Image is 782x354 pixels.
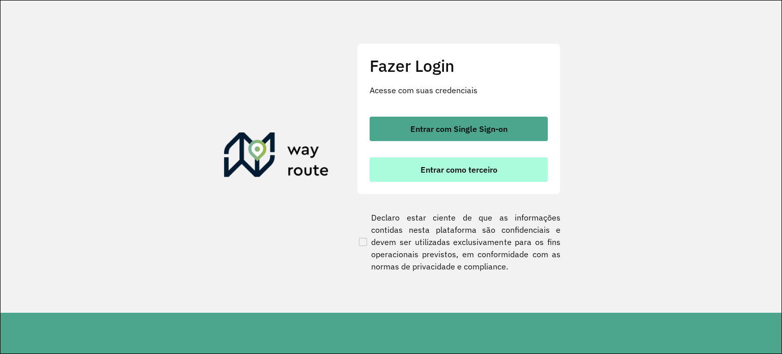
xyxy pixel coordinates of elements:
button: button [370,157,548,182]
span: Entrar como terceiro [421,166,497,174]
img: Roteirizador AmbevTech [224,132,329,181]
button: button [370,117,548,141]
span: Entrar com Single Sign-on [410,125,508,133]
p: Acesse com suas credenciais [370,84,548,96]
label: Declaro estar ciente de que as informações contidas nesta plataforma são confidenciais e devem se... [357,211,561,273]
h2: Fazer Login [370,56,548,75]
